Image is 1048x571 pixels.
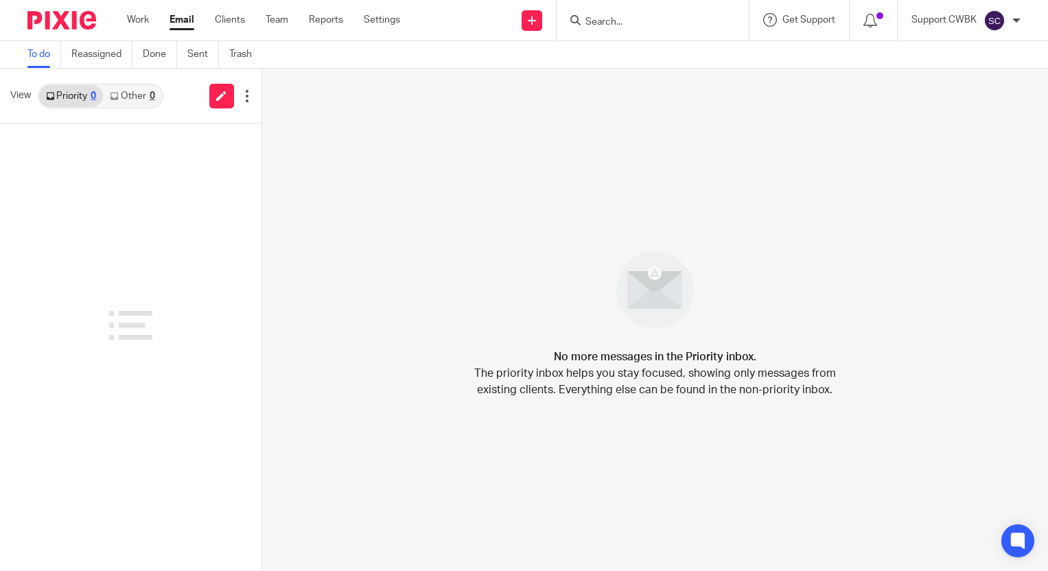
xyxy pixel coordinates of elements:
[143,41,177,68] a: Done
[584,16,708,29] input: Search
[911,13,977,27] p: Support CWBK
[127,13,149,27] a: Work
[782,15,835,25] span: Get Support
[607,242,703,338] img: image
[266,13,288,27] a: Team
[103,85,161,107] a: Other0
[91,91,96,101] div: 0
[27,11,96,30] img: Pixie
[27,41,61,68] a: To do
[10,89,31,103] span: View
[215,13,245,27] a: Clients
[309,13,343,27] a: Reports
[364,13,400,27] a: Settings
[554,349,756,365] h4: No more messages in the Priority inbox.
[170,13,194,27] a: Email
[187,41,219,68] a: Sent
[39,85,103,107] a: Priority0
[983,10,1005,32] img: svg%3E
[150,91,155,101] div: 0
[71,41,132,68] a: Reassigned
[473,365,837,398] p: The priority inbox helps you stay focused, showing only messages from existing clients. Everythin...
[229,41,262,68] a: Trash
